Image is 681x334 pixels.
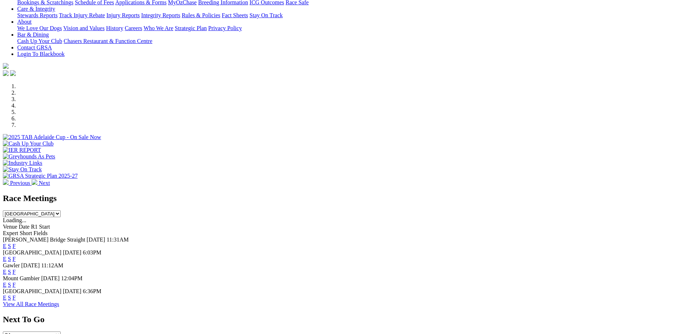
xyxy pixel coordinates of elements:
[17,6,55,12] a: Care & Integrity
[3,140,53,147] img: Cash Up Your Club
[17,12,678,19] div: Care & Integrity
[8,256,11,262] a: S
[3,217,26,223] span: Loading...
[17,51,65,57] a: Login To Blackbook
[64,38,152,44] a: Chasers Restaurant & Function Centre
[3,262,20,268] span: Gawler
[3,63,9,69] img: logo-grsa-white.png
[3,243,6,249] a: E
[3,160,42,166] img: Industry Links
[32,180,50,186] a: Next
[249,12,283,18] a: Stay On Track
[41,275,60,281] span: [DATE]
[13,282,16,288] a: F
[21,262,40,268] span: [DATE]
[17,25,62,31] a: We Love Our Dogs
[182,12,220,18] a: Rules & Policies
[3,194,678,203] h2: Race Meetings
[208,25,242,31] a: Privacy Policy
[3,315,678,324] h2: Next To Go
[106,25,123,31] a: History
[3,249,61,256] span: [GEOGRAPHIC_DATA]
[17,12,57,18] a: Stewards Reports
[13,269,16,275] a: F
[3,288,61,294] span: [GEOGRAPHIC_DATA]
[3,179,9,185] img: chevron-left-pager-white.svg
[144,25,173,31] a: Who We Are
[59,12,105,18] a: Track Injury Rebate
[8,243,11,249] a: S
[125,25,142,31] a: Careers
[17,32,49,38] a: Bar & Dining
[3,153,55,160] img: Greyhounds As Pets
[17,25,678,32] div: About
[3,134,101,140] img: 2025 TAB Adelaide Cup - On Sale Now
[3,295,6,301] a: E
[32,179,37,185] img: chevron-right-pager-white.svg
[107,237,129,243] span: 11:31AM
[3,230,18,236] span: Expert
[63,249,81,256] span: [DATE]
[20,230,32,236] span: Short
[33,230,47,236] span: Fields
[175,25,207,31] a: Strategic Plan
[83,249,102,256] span: 6:03PM
[3,301,59,307] a: View All Race Meetings
[3,147,41,153] img: IER REPORT
[17,38,678,44] div: Bar & Dining
[3,269,6,275] a: E
[83,288,102,294] span: 6:36PM
[8,269,11,275] a: S
[3,173,78,179] img: GRSA Strategic Plan 2025-27
[141,12,180,18] a: Integrity Reports
[3,256,6,262] a: E
[63,288,81,294] span: [DATE]
[106,12,140,18] a: Injury Reports
[3,275,40,281] span: Mount Gambier
[13,295,16,301] a: F
[31,224,50,230] span: R1 Start
[39,180,50,186] span: Next
[8,282,11,288] a: S
[13,243,16,249] a: F
[3,166,42,173] img: Stay On Track
[3,237,85,243] span: [PERSON_NAME] Bridge Straight
[222,12,248,18] a: Fact Sheets
[10,180,30,186] span: Previous
[87,237,105,243] span: [DATE]
[17,44,52,51] a: Contact GRSA
[3,224,17,230] span: Venue
[63,25,104,31] a: Vision and Values
[10,70,16,76] img: twitter.svg
[19,224,29,230] span: Date
[3,70,9,76] img: facebook.svg
[3,180,32,186] a: Previous
[41,262,64,268] span: 11:12AM
[3,282,6,288] a: E
[8,295,11,301] a: S
[17,19,32,25] a: About
[17,38,62,44] a: Cash Up Your Club
[61,275,83,281] span: 12:04PM
[13,256,16,262] a: F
